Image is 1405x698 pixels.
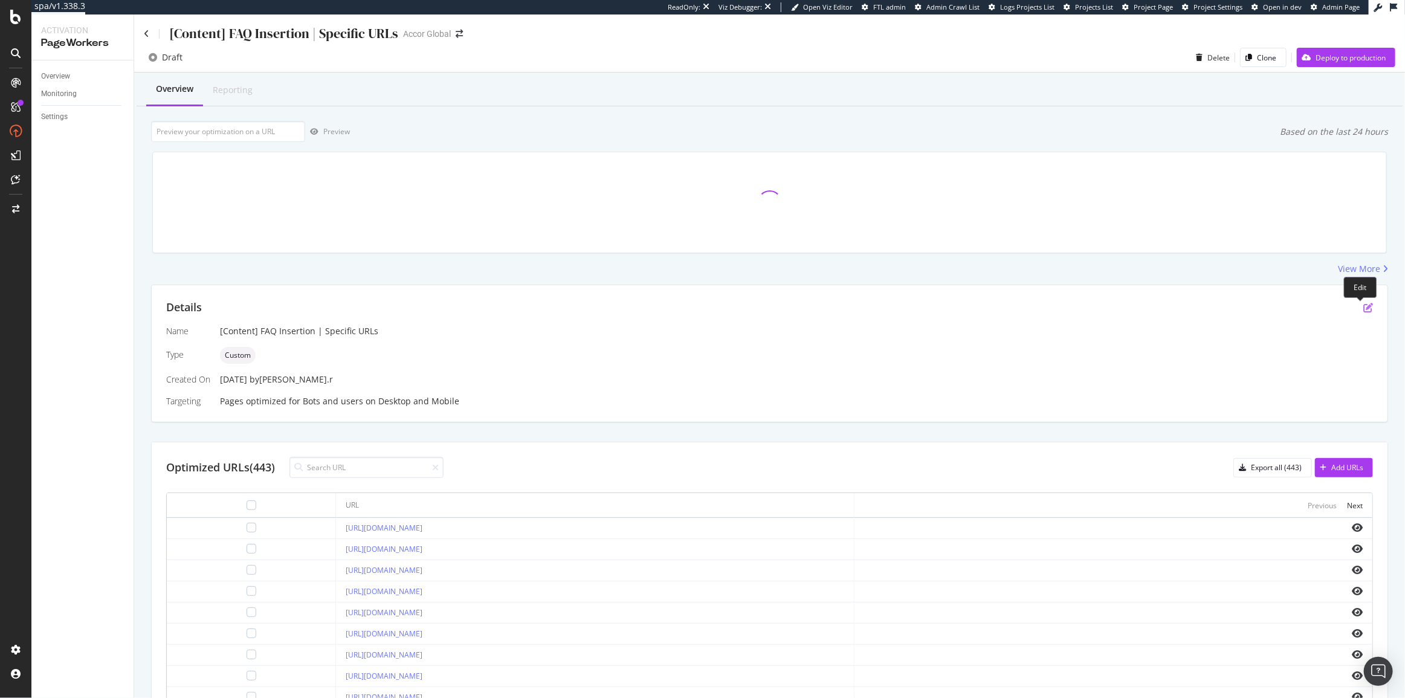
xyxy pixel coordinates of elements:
div: Previous [1308,500,1337,511]
a: Overview [41,70,125,83]
div: arrow-right-arrow-left [456,30,463,38]
a: [URL][DOMAIN_NAME] [346,586,422,596]
a: Monitoring [41,88,125,100]
div: Bots and users [303,395,363,407]
span: Admin Crawl List [926,2,980,11]
a: [URL][DOMAIN_NAME] [346,565,422,575]
div: ReadOnly: [668,2,700,12]
button: Next [1347,498,1363,512]
div: Activation [41,24,124,36]
span: Project Settings [1193,2,1242,11]
i: eye [1352,565,1363,575]
a: Settings [41,111,125,123]
a: [URL][DOMAIN_NAME] [346,544,422,554]
a: [URL][DOMAIN_NAME] [346,523,422,533]
a: Project Page [1122,2,1173,12]
button: Add URLs [1315,458,1373,477]
div: Reporting [213,84,253,96]
span: Admin Page [1322,2,1360,11]
a: Open Viz Editor [791,2,853,12]
div: [Content] FAQ Insertion | Specific URLs [169,24,398,43]
div: [DATE] [220,373,1373,386]
button: Clone [1240,48,1287,67]
span: Custom [225,352,251,359]
a: Admin Page [1311,2,1360,12]
div: Created On [166,373,210,386]
div: Open Intercom Messenger [1364,657,1393,686]
i: eye [1352,671,1363,680]
span: Logs Projects List [1000,2,1055,11]
div: Add URLs [1331,462,1363,473]
i: eye [1352,629,1363,638]
div: Export all (443) [1251,462,1302,473]
div: Clone [1257,53,1276,63]
div: Accor Global [403,28,451,40]
span: Projects List [1075,2,1113,11]
div: [Content] FAQ Insertion | Specific URLs [220,325,1373,337]
div: Overview [156,83,193,95]
div: Edit [1344,277,1377,298]
div: by [PERSON_NAME].r [250,373,333,386]
div: View More [1338,263,1380,275]
div: pen-to-square [1363,303,1373,312]
div: PageWorkers [41,36,124,50]
div: Pages optimized for on [220,395,1373,407]
i: eye [1352,523,1363,532]
i: eye [1352,544,1363,554]
div: Desktop and Mobile [378,395,459,407]
span: Open in dev [1263,2,1302,11]
div: neutral label [220,347,256,364]
button: Previous [1308,498,1337,512]
a: Open in dev [1252,2,1302,12]
span: Project Page [1134,2,1173,11]
i: eye [1352,650,1363,659]
div: Preview [323,126,350,137]
a: [URL][DOMAIN_NAME] [346,629,422,639]
button: Export all (443) [1233,458,1312,477]
div: Monitoring [41,88,77,100]
div: Next [1347,500,1363,511]
input: Search URL [289,457,444,478]
div: Optimized URLs (443) [166,460,275,476]
a: Projects List [1064,2,1113,12]
span: FTL admin [873,2,906,11]
div: Details [166,300,202,315]
a: [URL][DOMAIN_NAME] [346,607,422,618]
div: Name [166,325,210,337]
div: Type [166,349,210,361]
a: [URL][DOMAIN_NAME] [346,671,422,681]
div: Delete [1207,53,1230,63]
div: Targeting [166,395,210,407]
span: Open Viz Editor [803,2,853,11]
button: Delete [1191,48,1230,67]
div: Draft [162,51,182,63]
a: [URL][DOMAIN_NAME] [346,650,422,660]
a: View More [1338,263,1388,275]
div: Overview [41,70,70,83]
div: URL [346,500,359,511]
input: Preview your optimization on a URL [151,121,305,142]
div: Settings [41,111,68,123]
button: Deploy to production [1297,48,1395,67]
a: Project Settings [1182,2,1242,12]
i: eye [1352,586,1363,596]
div: Deploy to production [1316,53,1386,63]
a: Admin Crawl List [915,2,980,12]
a: FTL admin [862,2,906,12]
div: Viz Debugger: [719,2,762,12]
button: Preview [305,122,350,141]
a: Click to go back [144,30,149,38]
i: eye [1352,607,1363,617]
a: Logs Projects List [989,2,1055,12]
div: Based on the last 24 hours [1280,126,1388,138]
